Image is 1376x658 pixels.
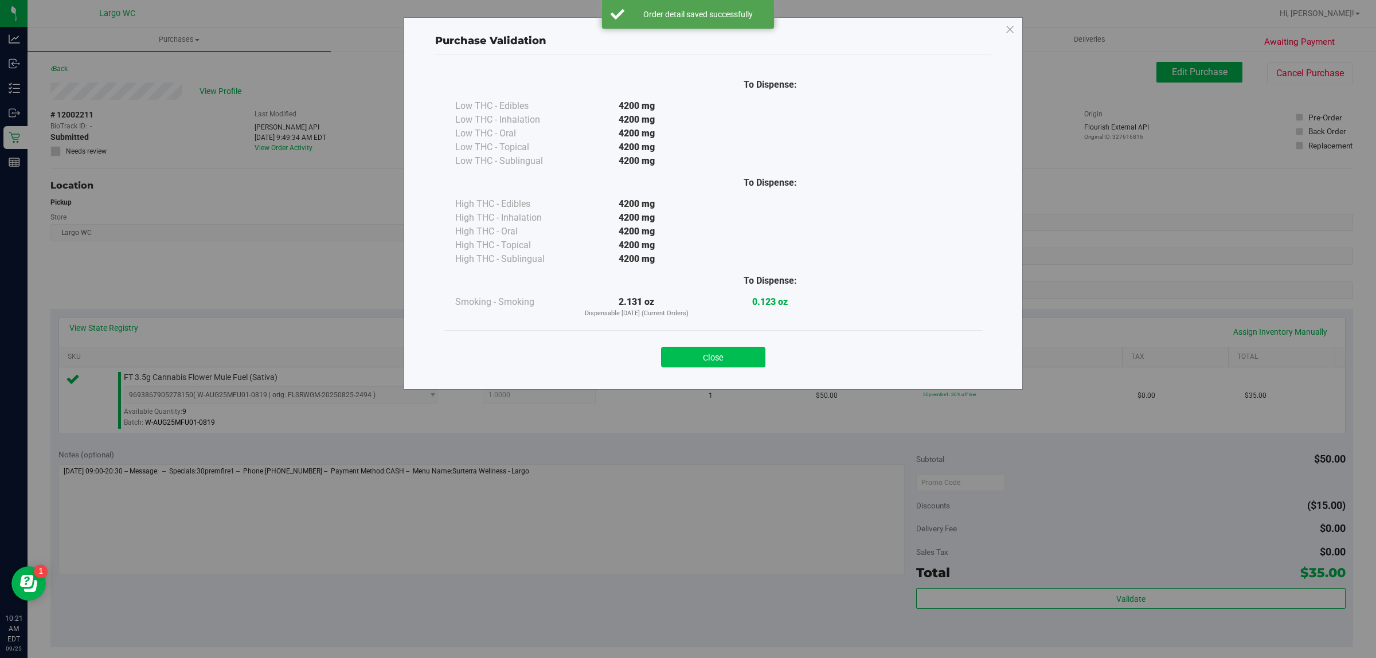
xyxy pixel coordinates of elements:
[455,113,570,127] div: Low THC - Inhalation
[34,565,48,578] iframe: Resource center unread badge
[455,295,570,309] div: Smoking - Smoking
[703,274,837,288] div: To Dispense:
[570,154,703,168] div: 4200 mg
[570,140,703,154] div: 4200 mg
[455,99,570,113] div: Low THC - Edibles
[661,347,765,367] button: Close
[703,78,837,92] div: To Dispense:
[570,99,703,113] div: 4200 mg
[570,295,703,319] div: 2.131 oz
[455,238,570,252] div: High THC - Topical
[435,34,546,47] span: Purchase Validation
[631,9,765,20] div: Order detail saved successfully
[455,252,570,266] div: High THC - Sublingual
[455,225,570,238] div: High THC - Oral
[570,309,703,319] p: Dispensable [DATE] (Current Orders)
[570,113,703,127] div: 4200 mg
[570,225,703,238] div: 4200 mg
[752,296,788,307] strong: 0.123 oz
[455,197,570,211] div: High THC - Edibles
[455,154,570,168] div: Low THC - Sublingual
[570,252,703,266] div: 4200 mg
[11,566,46,601] iframe: Resource center
[570,127,703,140] div: 4200 mg
[455,140,570,154] div: Low THC - Topical
[455,211,570,225] div: High THC - Inhalation
[570,211,703,225] div: 4200 mg
[570,197,703,211] div: 4200 mg
[455,127,570,140] div: Low THC - Oral
[703,176,837,190] div: To Dispense:
[570,238,703,252] div: 4200 mg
